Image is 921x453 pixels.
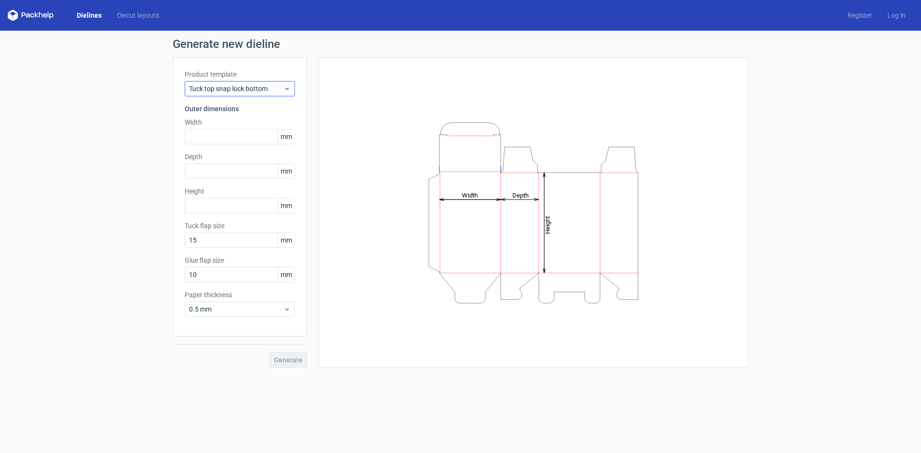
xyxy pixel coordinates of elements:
[512,191,529,198] tspan: Depth
[840,11,880,20] a: Register
[278,233,295,247] span: mm
[278,267,295,282] span: mm
[278,164,295,178] span: mm
[185,152,295,162] label: Depth
[185,104,295,114] h3: Outer dimensions
[69,11,109,20] a: Dielines
[185,117,295,127] label: Width
[189,84,283,93] span: Tuck top snap lock bottom
[278,129,295,144] span: mm
[880,11,913,20] a: Log in
[278,198,295,213] span: mm
[462,191,478,198] tspan: Width
[185,256,295,265] label: Glue flap size
[173,38,748,50] h1: Generate new dieline
[185,186,295,196] label: Height
[189,304,283,314] span: 0.5 mm
[185,221,295,231] label: Tuck flap size
[544,216,551,233] tspan: Height
[185,70,295,79] label: Product template
[109,11,167,20] a: Diecut layouts
[185,290,295,300] label: Paper thickness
